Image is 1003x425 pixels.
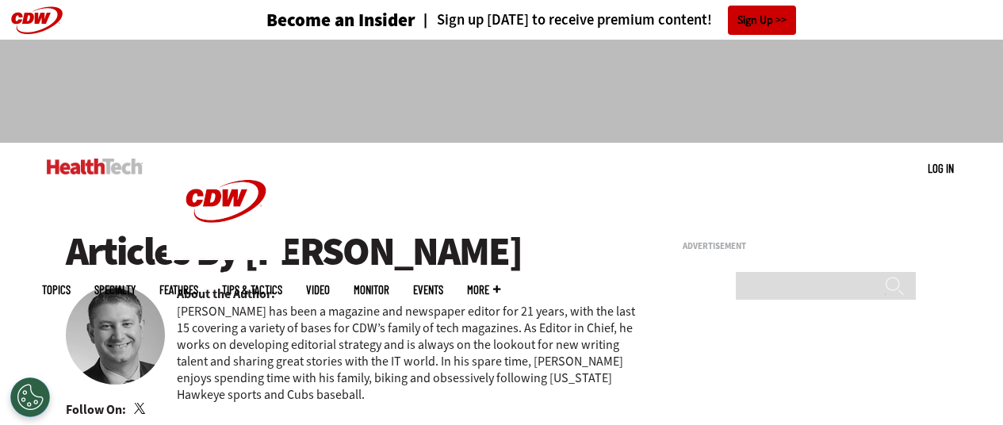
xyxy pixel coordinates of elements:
p: [PERSON_NAME] has been a magazine and newspaper editor for 21 years, with the last 15 covering a ... [177,303,641,403]
a: Features [159,284,198,296]
img: Home [47,159,143,174]
a: Sign up [DATE] to receive premium content! [415,13,712,28]
a: CDW [167,247,285,264]
a: Sign Up [728,6,796,35]
span: More [467,284,500,296]
button: Open Preferences [10,377,50,417]
a: Become an Insider [207,11,415,29]
span: Topics [42,284,71,296]
a: Events [413,284,443,296]
iframe: advertisement [213,56,791,127]
a: Log in [928,161,954,175]
a: MonITor [354,284,389,296]
a: Tips & Tactics [222,284,282,296]
img: Home [167,143,285,260]
div: User menu [928,160,954,177]
a: Twitter [134,403,148,415]
a: Video [306,284,330,296]
img: Ryan Petersen [66,285,165,385]
h3: Become an Insider [266,11,415,29]
div: Cookies Settings [10,377,50,417]
b: Follow On: [66,401,126,419]
span: Specialty [94,284,136,296]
